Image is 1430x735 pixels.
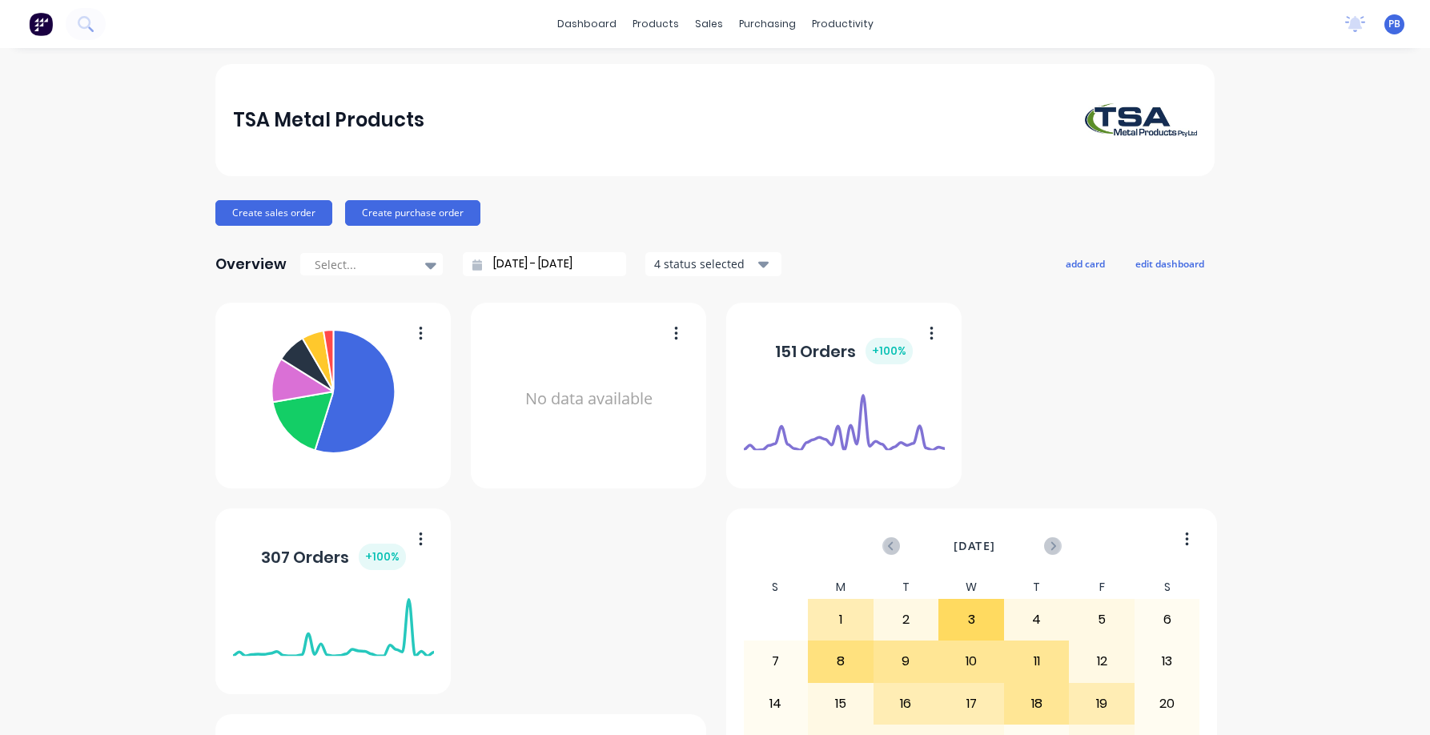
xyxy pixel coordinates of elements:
div: 11 [1005,641,1069,681]
div: 17 [939,684,1003,724]
div: 20 [1135,684,1199,724]
div: TSA Metal Products [233,104,424,136]
div: M [808,576,874,599]
div: purchasing [731,12,804,36]
div: Overview [215,248,287,280]
img: TSA Metal Products [1085,103,1197,137]
div: 14 [744,684,808,724]
div: 5 [1070,600,1134,640]
div: T [1004,576,1070,599]
div: 9 [874,641,938,681]
div: 12 [1070,641,1134,681]
div: W [938,576,1004,599]
div: S [1135,576,1200,599]
div: products [625,12,687,36]
div: 2 [874,600,938,640]
div: 4 [1005,600,1069,640]
div: 16 [874,684,938,724]
div: 3 [939,600,1003,640]
button: edit dashboard [1125,253,1215,274]
div: 307 Orders [261,544,406,570]
div: S [743,576,809,599]
div: 19 [1070,684,1134,724]
div: 15 [809,684,873,724]
div: 1 [809,600,873,640]
div: 10 [939,641,1003,681]
button: Create sales order [215,200,332,226]
div: sales [687,12,731,36]
button: 4 status selected [645,252,781,276]
a: dashboard [549,12,625,36]
div: T [874,576,939,599]
span: PB [1388,17,1400,31]
div: 8 [809,641,873,681]
div: 6 [1135,600,1199,640]
div: productivity [804,12,882,36]
div: 4 status selected [654,255,755,272]
div: 13 [1135,641,1199,681]
span: [DATE] [954,537,995,555]
img: Factory [29,12,53,36]
div: 18 [1005,684,1069,724]
div: 151 Orders [775,338,913,364]
div: + 100 % [866,338,913,364]
button: Create purchase order [345,200,480,226]
div: + 100 % [359,544,406,570]
div: 7 [744,641,808,681]
div: F [1069,576,1135,599]
button: add card [1055,253,1115,274]
div: No data available [488,323,689,475]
